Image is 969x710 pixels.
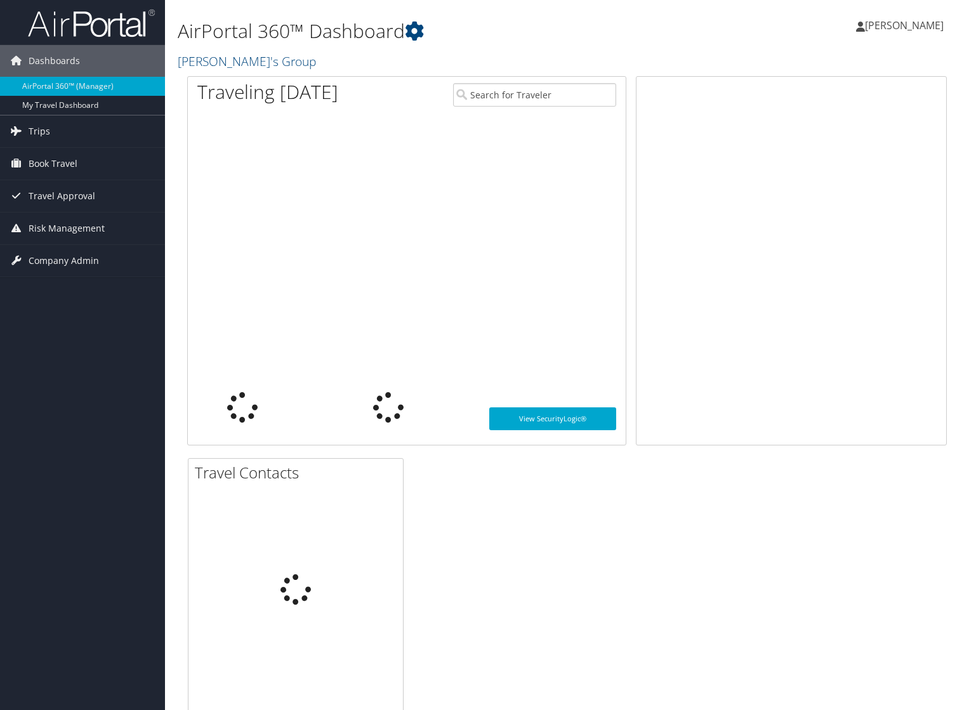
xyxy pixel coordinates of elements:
[865,18,944,32] span: [PERSON_NAME]
[28,8,155,38] img: airportal-logo.png
[29,148,77,180] span: Book Travel
[178,53,319,70] a: [PERSON_NAME]'s Group
[29,115,50,147] span: Trips
[489,407,616,430] a: View SecurityLogic®
[856,6,956,44] a: [PERSON_NAME]
[29,245,99,277] span: Company Admin
[195,462,403,483] h2: Travel Contacts
[178,18,697,44] h1: AirPortal 360™ Dashboard
[29,45,80,77] span: Dashboards
[453,83,616,107] input: Search for Traveler
[29,180,95,212] span: Travel Approval
[29,213,105,244] span: Risk Management
[197,79,338,105] h1: Traveling [DATE]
